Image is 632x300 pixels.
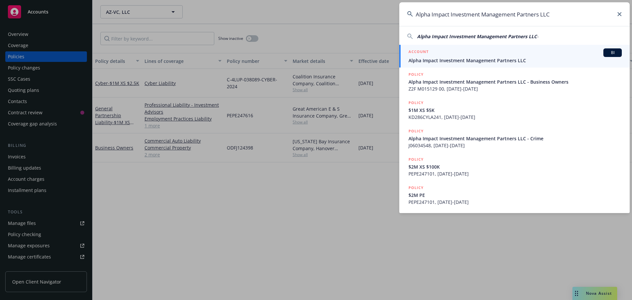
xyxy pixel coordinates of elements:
h5: POLICY [408,184,424,191]
span: - [537,33,539,40]
span: Z2F M015129 00, [DATE]-[DATE] [408,85,622,92]
span: $2M PE [408,192,622,199]
span: BI [606,50,619,56]
a: POLICY$2M XS $100KPEPE247101, [DATE]-[DATE] [399,152,630,181]
a: ACCOUNTBIAlpha Impact Investment Management Partners LLC [399,45,630,68]
span: Alpha Impact Investment Management Partners LLC - Crime [408,135,622,142]
h5: ACCOUNT [408,48,429,56]
span: Alpha Impact Investment Management Partners LLC [408,57,622,64]
a: POLICYAlpha Impact Investment Management Partners LLC - CrimeJ06034548, [DATE]-[DATE] [399,124,630,152]
h5: POLICY [408,128,424,134]
span: PEPE247101, [DATE]-[DATE] [408,170,622,177]
span: KD286CYLA241, [DATE]-[DATE] [408,114,622,121]
h5: POLICY [408,71,424,78]
span: $1M XS $5K [408,107,622,114]
input: Search... [399,2,630,26]
span: Alpha Impact Investment Management Partners LLC [417,33,537,40]
span: J06034548, [DATE]-[DATE] [408,142,622,149]
h5: POLICY [408,99,424,106]
a: POLICY$1M XS $5KKD286CYLA241, [DATE]-[DATE] [399,96,630,124]
a: POLICYAlpha Impact Investment Management Partners LLC - Business OwnersZ2F M015129 00, [DATE]-[DATE] [399,68,630,96]
h5: POLICY [408,156,424,163]
span: Alpha Impact Investment Management Partners LLC - Business Owners [408,78,622,85]
a: POLICY$2M PEPEPE247101, [DATE]-[DATE] [399,181,630,209]
span: $2M XS $100K [408,163,622,170]
span: PEPE247101, [DATE]-[DATE] [408,199,622,205]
